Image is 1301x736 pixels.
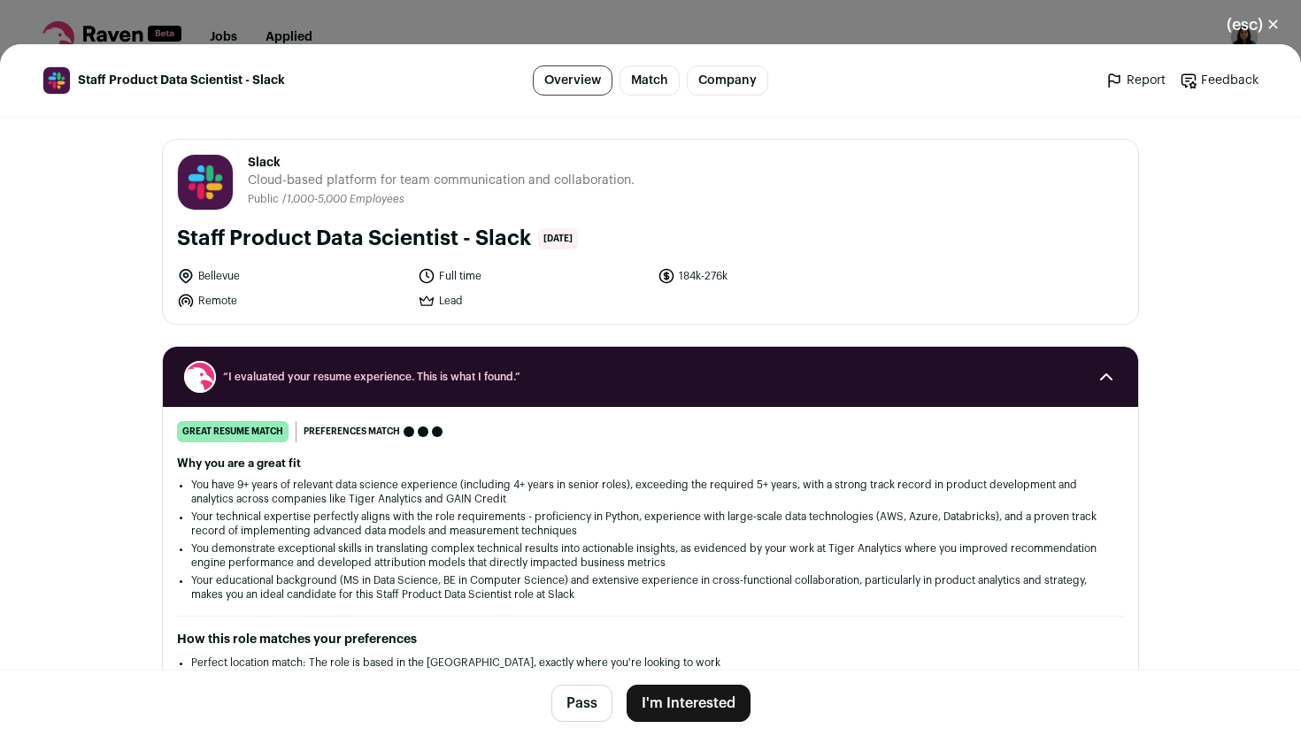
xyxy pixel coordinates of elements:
[620,65,680,96] a: Match
[191,573,1110,602] li: Your educational background (MS in Data Science, BE in Computer Science) and extensive experience...
[191,478,1110,506] li: You have 9+ years of relevant data science experience (including 4+ years in senior roles), excee...
[177,456,1124,471] h2: Why you are a great fit
[177,225,531,253] h1: Staff Product Data Scientist - Slack
[418,267,648,285] li: Full time
[287,194,404,204] span: 1,000-5,000 Employees
[177,421,289,442] div: great resume match
[418,292,648,310] li: Lead
[658,267,888,285] li: 184k-276k
[538,228,578,249] span: [DATE]
[533,65,612,96] a: Overview
[1180,72,1259,89] a: Feedback
[304,423,400,441] span: Preferences match
[248,193,282,206] li: Public
[78,72,285,89] span: Staff Product Data Scientist - Slack
[627,685,751,722] button: I'm Interested
[1205,5,1301,44] button: Close modal
[248,172,635,189] span: Cloud-based platform for team communication and collaboration.
[177,631,1124,648] h2: How this role matches your preferences
[223,370,1078,384] span: “I evaluated your resume experience. This is what I found.”
[177,267,407,285] li: Bellevue
[551,685,612,722] button: Pass
[191,655,1110,670] li: Perfect location match: The role is based in the [GEOGRAPHIC_DATA], exactly where you're looking ...
[248,154,635,172] span: Slack
[282,193,404,206] li: /
[191,541,1110,570] li: You demonstrate exceptional skills in translating complex technical results into actionable insig...
[177,292,407,310] li: Remote
[191,510,1110,538] li: Your technical expertise perfectly aligns with the role requirements - proficiency in Python, exp...
[687,65,768,96] a: Company
[1105,72,1166,89] a: Report
[178,155,233,210] img: a4bb67b22924136dda5b3dd97789bf483884721dac6f464531674c7402290234.jpg
[43,67,70,94] img: a4bb67b22924136dda5b3dd97789bf483884721dac6f464531674c7402290234.jpg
